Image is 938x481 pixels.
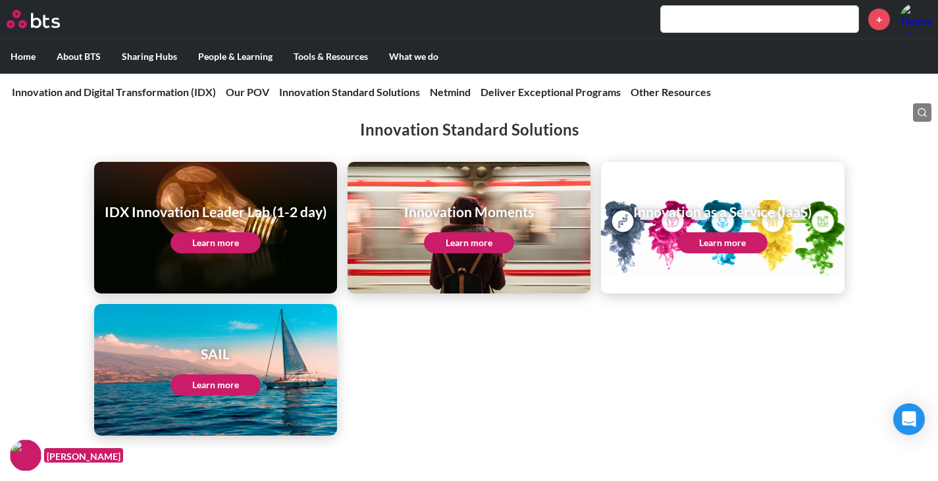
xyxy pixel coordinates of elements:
[378,39,449,74] label: What we do
[900,3,931,35] a: Profile
[283,39,378,74] label: Tools & Resources
[7,10,84,28] a: Go home
[7,10,60,28] img: BTS Logo
[893,403,925,435] div: Open Intercom Messenger
[226,86,269,98] a: Our POV
[633,202,812,221] h1: Innovation as a Service (IaaS)
[10,440,41,471] img: F
[404,202,534,221] h1: Innovation Moments
[170,374,261,395] a: Learn more
[111,39,188,74] label: Sharing Hubs
[105,202,326,221] h1: IDX Innovation Leader Lab (1-2 day)
[424,232,514,253] a: Learn more
[12,86,216,98] a: Innovation and Digital Transformation (IDX)
[188,39,283,74] label: People & Learning
[481,86,621,98] a: Deliver Exceptional Programs
[868,9,890,30] a: +
[900,3,931,35] img: Thoma Ali
[279,86,420,98] a: Innovation Standard Solutions
[170,344,261,363] h1: SAIL
[46,39,111,74] label: About BTS
[677,232,768,253] a: Learn more
[44,448,123,463] figcaption: [PERSON_NAME]
[430,86,471,98] a: Netmind
[631,86,711,98] a: Other Resources
[170,232,261,253] a: Learn more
